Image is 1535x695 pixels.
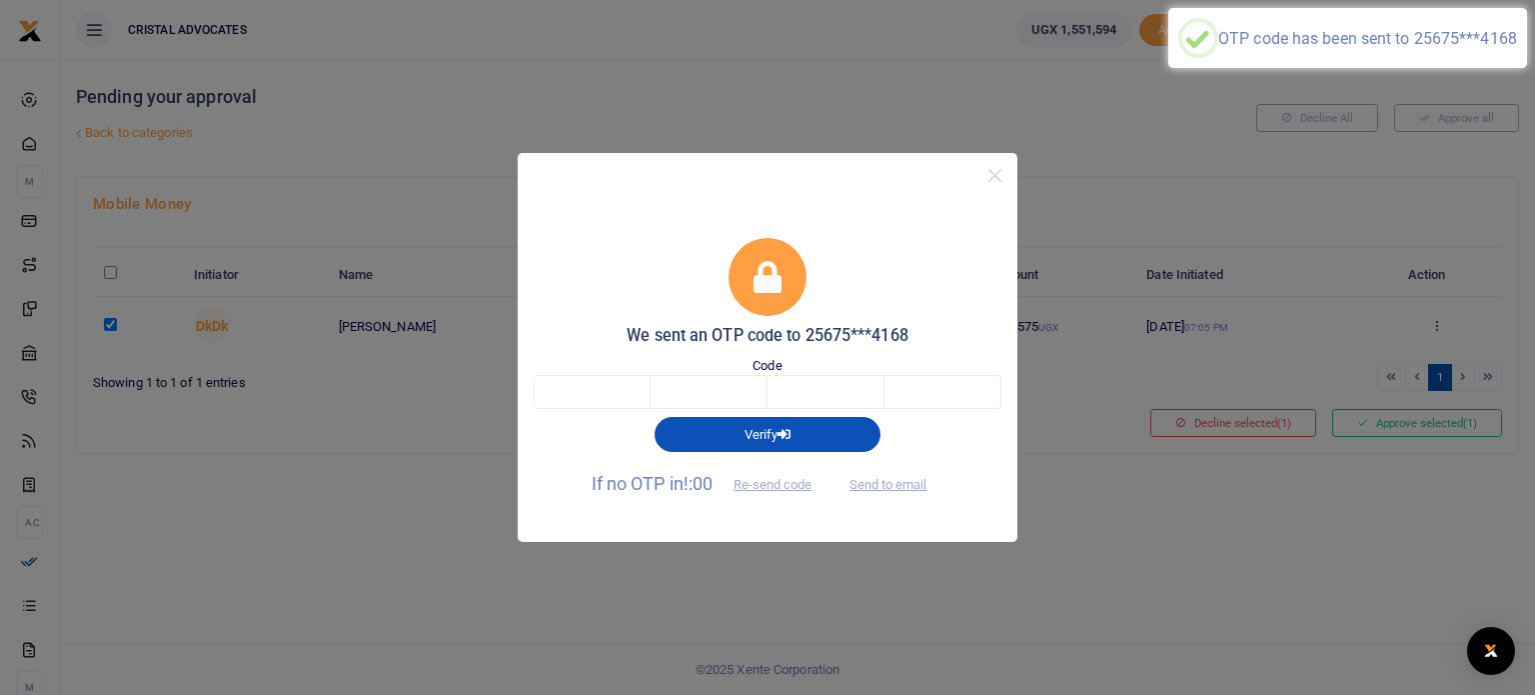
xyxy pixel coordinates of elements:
span: !:00 [684,473,713,494]
span: If no OTP in [592,473,829,494]
button: Verify [655,417,880,451]
div: OTP code has been sent to 25675***4168 [1218,29,1517,48]
div: Open Intercom Messenger [1467,627,1515,675]
label: Code [753,356,781,376]
button: Close [980,161,1009,190]
h5: We sent an OTP code to 25675***4168 [534,326,1001,346]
